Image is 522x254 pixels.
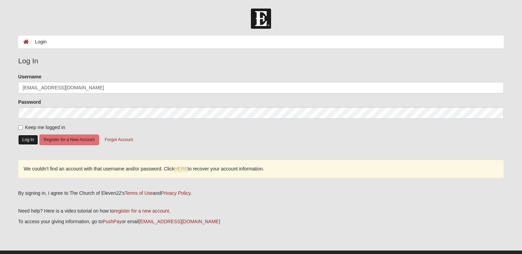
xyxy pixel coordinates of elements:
[18,218,504,225] p: To access your giving information, go to or email
[18,55,504,66] legend: Log In
[18,99,41,105] label: Password
[125,190,153,196] a: Terms of Use
[102,219,122,224] a: PushPay
[174,166,188,172] a: HERE
[139,219,220,224] a: [EMAIL_ADDRESS][DOMAIN_NAME]
[18,207,504,215] p: Need help? Here is a video tutorial on how to .
[18,190,504,197] div: By signing in, I agree to The Church of Eleven22's and .
[39,135,99,145] button: Register for a New Account
[18,125,23,130] input: Keep me logged in
[161,190,191,196] a: Privacy Policy
[25,125,65,130] span: Keep me logged in
[18,160,504,178] div: We couldn’t find an account with that username and/or password. Click to recover your account inf...
[29,38,47,46] li: Login
[18,73,41,80] label: Username
[114,208,169,214] a: register for a new account
[18,135,38,145] button: Log In
[251,9,271,29] img: Church of Eleven22 Logo
[100,135,137,145] button: Forgot Account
